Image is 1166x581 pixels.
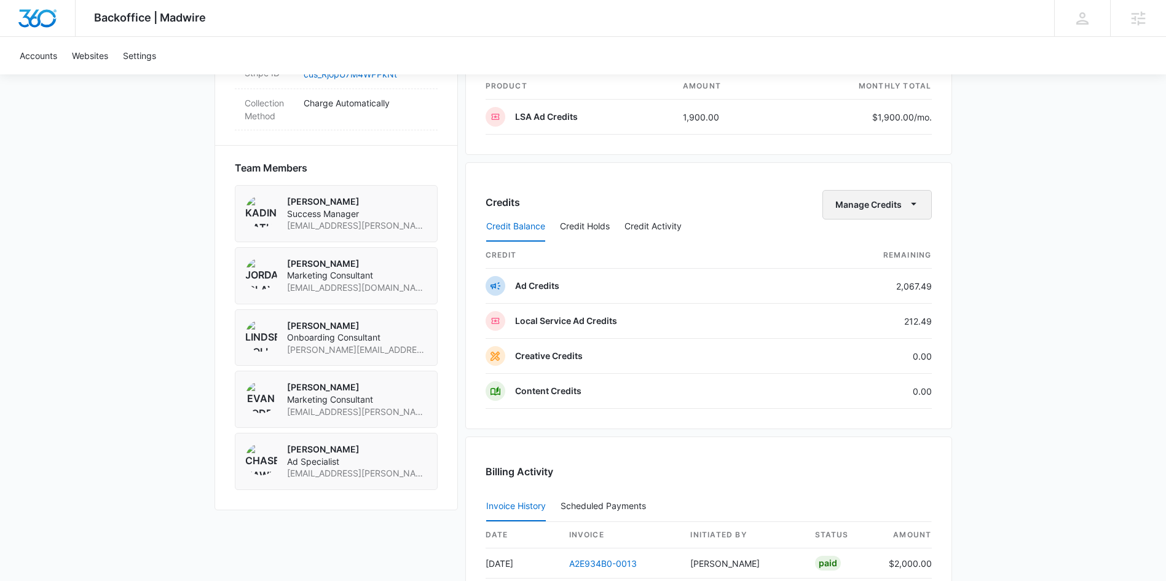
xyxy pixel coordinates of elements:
[486,548,559,579] td: [DATE]
[486,212,545,242] button: Credit Balance
[486,73,673,100] th: product
[287,456,427,468] span: Ad Specialist
[569,558,637,569] a: A2E934B0-0013
[624,212,682,242] button: Credit Activity
[32,32,135,42] div: Domain: [DOMAIN_NAME]
[287,393,427,406] span: Marketing Consultant
[287,406,427,418] span: [EMAIL_ADDRESS][PERSON_NAME][DOMAIN_NAME]
[20,20,30,30] img: logo_orange.svg
[673,73,779,100] th: amount
[486,522,559,548] th: date
[33,71,43,81] img: tab_domain_overview_orange.svg
[287,467,427,480] span: [EMAIL_ADDRESS][PERSON_NAME][DOMAIN_NAME]
[287,258,427,270] p: [PERSON_NAME]
[680,548,805,579] td: [PERSON_NAME]
[245,381,277,413] img: Evan Rodriguez
[136,73,207,81] div: Keywords by Traffic
[805,522,879,548] th: status
[673,100,779,135] td: 1,900.00
[486,195,520,210] h3: Credits
[116,37,163,74] a: Settings
[47,73,110,81] div: Domain Overview
[235,160,307,175] span: Team Members
[20,32,30,42] img: website_grey.svg
[34,20,60,30] div: v 4.0.25
[515,385,581,397] p: Content Credits
[515,315,617,327] p: Local Service Ad Credits
[815,556,841,571] div: Paid
[872,111,932,124] p: $1,900.00
[560,212,610,242] button: Credit Holds
[515,111,578,123] p: LSA Ad Credits
[486,464,932,479] h3: Billing Activity
[561,502,651,510] div: Scheduled Payments
[559,522,681,548] th: invoice
[486,242,802,269] th: credit
[235,89,438,130] div: Collection MethodCharge Automatically
[486,492,546,521] button: Invoice History
[515,280,559,292] p: Ad Credits
[287,219,427,232] span: [EMAIL_ADDRESS][PERSON_NAME][DOMAIN_NAME]
[122,71,132,81] img: tab_keywords_by_traffic_grey.svg
[287,269,427,282] span: Marketing Consultant
[879,548,932,579] td: $2,000.00
[287,282,427,294] span: [EMAIL_ADDRESS][DOMAIN_NAME]
[245,258,277,290] img: Jordan Clay
[245,320,277,352] img: Lindsey Collett
[802,304,932,339] td: 212.49
[245,97,294,122] dt: Collection Method
[802,242,932,269] th: Remaining
[802,269,932,304] td: 2,067.49
[287,443,427,456] p: [PERSON_NAME]
[822,190,932,219] button: Manage Credits
[287,208,427,220] span: Success Manager
[287,381,427,393] p: [PERSON_NAME]
[245,196,277,227] img: Kadin Cathey
[94,11,206,24] span: Backoffice | Madwire
[879,522,932,548] th: amount
[680,522,805,548] th: Initiated By
[12,37,65,74] a: Accounts
[245,443,277,475] img: Chase Hawkinson
[287,196,427,208] p: [PERSON_NAME]
[287,320,427,332] p: [PERSON_NAME]
[515,350,583,362] p: Creative Credits
[65,37,116,74] a: Websites
[287,344,427,356] span: [PERSON_NAME][EMAIL_ADDRESS][PERSON_NAME][DOMAIN_NAME]
[779,73,932,100] th: monthly total
[287,331,427,344] span: Onboarding Consultant
[304,97,428,109] p: Charge Automatically
[802,374,932,409] td: 0.00
[802,339,932,374] td: 0.00
[914,112,932,122] span: /mo.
